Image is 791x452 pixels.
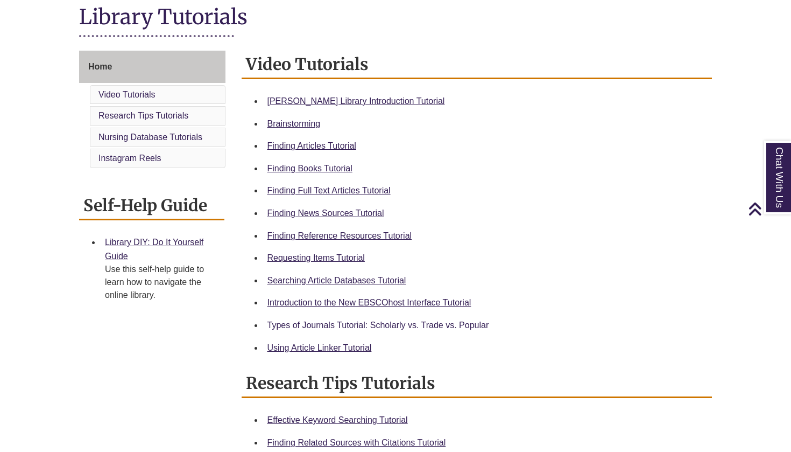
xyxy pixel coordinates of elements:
h1: Library Tutorials [79,4,712,32]
a: Nursing Database Tutorials [98,133,202,142]
a: Finding News Sources Tutorial [267,208,384,218]
a: Video Tutorials [98,90,156,99]
a: Using Article Linker Tutorial [267,343,372,352]
a: Library DIY: Do It Yourself Guide [105,238,203,261]
span: Home [88,62,112,71]
a: Searching Article Databases Tutorial [267,276,406,285]
a: [PERSON_NAME] Library Introduction Tutorial [267,96,445,106]
a: Requesting Items Tutorial [267,253,365,262]
a: Finding Full Text Articles Tutorial [267,186,391,195]
a: Back to Top [748,201,788,216]
a: Finding Books Tutorial [267,164,352,173]
div: Guide Page Menu [79,51,225,170]
h2: Research Tips Tutorials [242,370,712,398]
a: Brainstorming [267,119,321,128]
a: Finding Related Sources with Citations Tutorial [267,438,446,447]
div: Use this self-help guide to learn how to navigate the online library. [105,263,216,302]
a: Research Tips Tutorials [98,111,188,120]
a: Home [79,51,225,83]
a: Effective Keyword Searching Tutorial [267,415,408,425]
h2: Self-Help Guide [79,192,224,220]
a: Instagram Reels [98,154,161,163]
a: Finding Reference Resources Tutorial [267,231,412,240]
h2: Video Tutorials [242,51,712,79]
a: Types of Journals Tutorial: Scholarly vs. Trade vs. Popular [267,321,489,330]
a: Finding Articles Tutorial [267,141,356,150]
a: Introduction to the New EBSCOhost Interface Tutorial [267,298,471,307]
